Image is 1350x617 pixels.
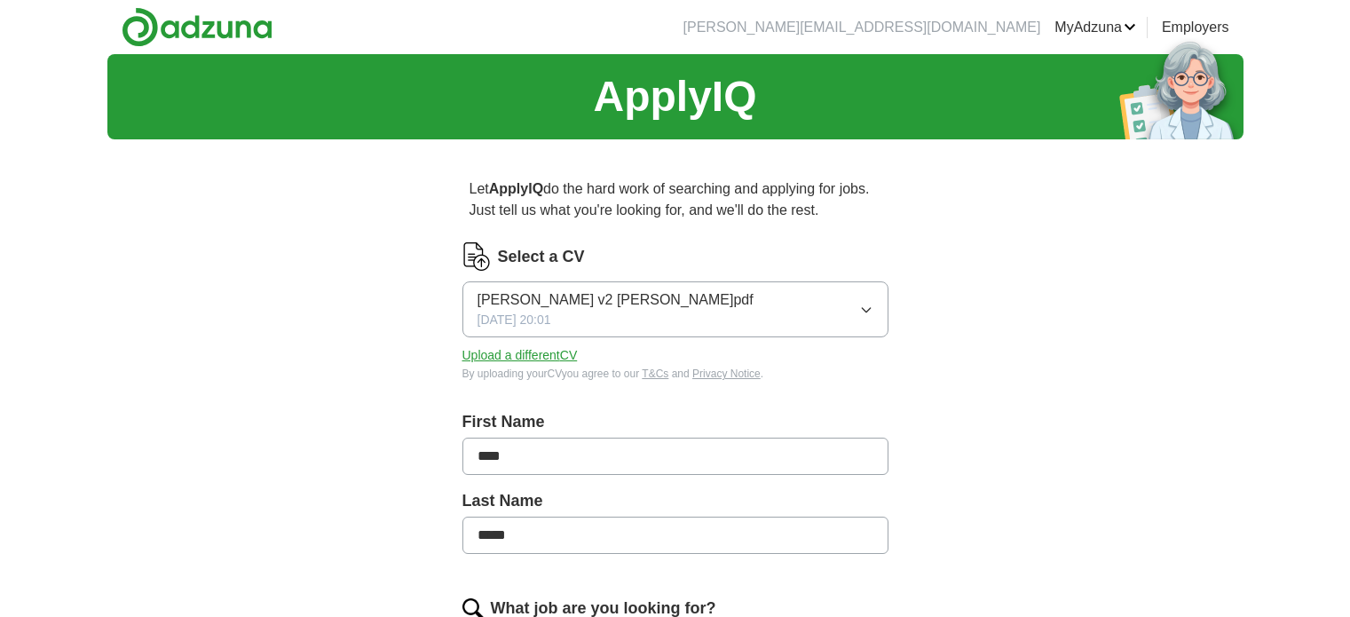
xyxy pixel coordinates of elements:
span: [DATE] 20:01 [478,311,551,329]
label: First Name [462,410,888,434]
p: Let do the hard work of searching and applying for jobs. Just tell us what you're looking for, an... [462,171,888,228]
strong: ApplyIQ [489,181,543,196]
a: Employers [1162,17,1229,38]
li: [PERSON_NAME][EMAIL_ADDRESS][DOMAIN_NAME] [683,17,1041,38]
span: [PERSON_NAME] v2 [PERSON_NAME]pdf [478,289,754,311]
label: Select a CV [498,245,585,269]
img: CV Icon [462,242,491,271]
label: Last Name [462,489,888,513]
a: T&Cs [642,368,668,380]
img: Adzuna logo [122,7,272,47]
button: [PERSON_NAME] v2 [PERSON_NAME]pdf[DATE] 20:01 [462,281,888,337]
a: MyAdzuna [1054,17,1136,38]
button: Upload a differentCV [462,346,578,365]
h1: ApplyIQ [593,65,756,129]
div: By uploading your CV you agree to our and . [462,366,888,382]
a: Privacy Notice [692,368,761,380]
